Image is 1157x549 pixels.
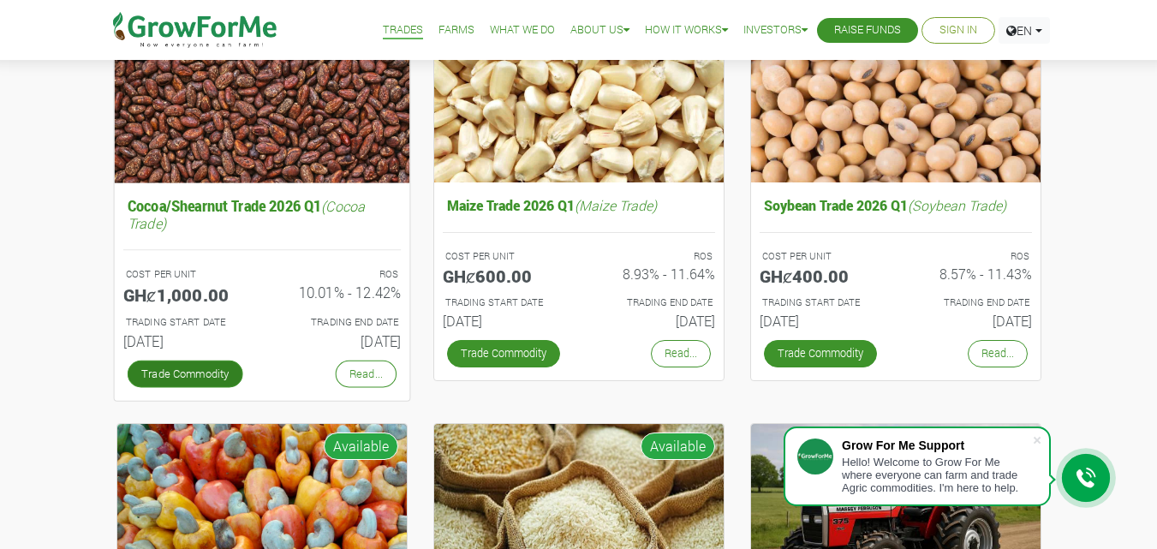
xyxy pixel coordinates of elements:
[834,21,901,39] a: Raise Funds
[277,314,398,329] p: Estimated Trading End Date
[909,266,1032,282] h6: 8.57% - 11.43%
[909,313,1032,329] h6: [DATE]
[594,249,713,264] p: ROS
[764,340,877,367] a: Trade Commodity
[125,314,246,329] p: Estimated Trading Start Date
[762,249,880,264] p: COST PER UNIT
[443,313,566,329] h6: [DATE]
[760,313,883,329] h6: [DATE]
[760,193,1032,336] a: Soybean Trade 2026 Q1(Soybean Trade) COST PER UNIT GHȼ400.00 ROS 8.57% - 11.43% TRADING START DAT...
[968,340,1028,367] a: Read...
[911,295,1029,310] p: Estimated Trading End Date
[570,21,629,39] a: About Us
[443,193,715,218] h5: Maize Trade 2026 Q1
[592,266,715,282] h6: 8.93% - 11.64%
[324,433,398,460] span: Available
[122,193,400,355] a: Cocoa/Shearnut Trade 2026 Q1(Cocoa Trade) COST PER UNIT GHȼ1,000.00 ROS 10.01% - 12.42% TRADING S...
[575,196,657,214] i: (Maize Trade)
[122,193,400,235] h5: Cocoa/Shearnut Trade 2026 Q1
[447,340,560,367] a: Trade Commodity
[641,433,715,460] span: Available
[743,21,808,39] a: Investors
[594,295,713,310] p: Estimated Trading End Date
[760,193,1032,218] h5: Soybean Trade 2026 Q1
[760,266,883,286] h5: GHȼ400.00
[908,196,1006,214] i: (Soybean Trade)
[122,332,248,349] h6: [DATE]
[275,332,401,349] h6: [DATE]
[445,295,564,310] p: Estimated Trading Start Date
[911,249,1029,264] p: ROS
[127,196,364,231] i: (Cocoa Trade)
[490,21,555,39] a: What We Do
[335,360,396,387] a: Read...
[939,21,977,39] a: Sign In
[277,266,398,281] p: ROS
[122,284,248,305] h5: GHȼ1,000.00
[127,360,242,387] a: Trade Commodity
[842,456,1032,494] div: Hello! Welcome to Grow For Me where everyone can farm and trade Agric commodities. I'm here to help.
[445,249,564,264] p: COST PER UNIT
[645,21,728,39] a: How it Works
[999,17,1050,44] a: EN
[438,21,474,39] a: Farms
[762,295,880,310] p: Estimated Trading Start Date
[383,21,423,39] a: Trades
[592,313,715,329] h6: [DATE]
[125,266,246,281] p: COST PER UNIT
[443,266,566,286] h5: GHȼ600.00
[651,340,711,367] a: Read...
[275,284,401,301] h6: 10.01% - 12.42%
[842,439,1032,452] div: Grow For Me Support
[443,193,715,336] a: Maize Trade 2026 Q1(Maize Trade) COST PER UNIT GHȼ600.00 ROS 8.93% - 11.64% TRADING START DATE [D...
